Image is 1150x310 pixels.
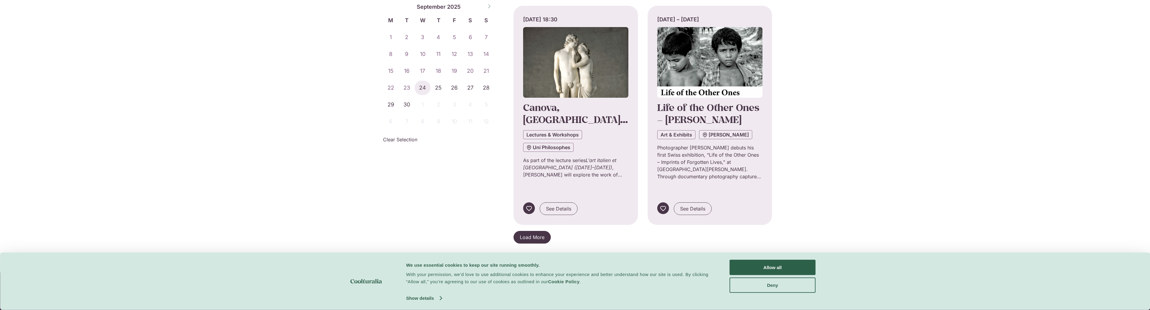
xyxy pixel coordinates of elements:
[399,97,415,112] span: September 30, 2025
[399,16,415,24] span: T
[523,15,628,23] div: [DATE] 18:30
[699,130,752,139] a: [PERSON_NAME]
[446,16,462,24] span: F
[406,261,716,269] div: We use essential cookies to keep our site running smoothly.
[580,279,581,284] span: .
[546,205,571,212] span: See Details
[415,97,431,112] span: October 1, 2025
[520,234,544,241] span: Load More
[431,81,446,95] span: September 25, 2025
[657,144,762,180] p: Photographer [PERSON_NAME] debuts his first Swiss exhibition, “Life of the Other Ones – Imprints ...
[399,30,415,45] span: September 2, 2025
[478,114,494,129] span: October 12, 2025
[415,30,431,45] span: September 3, 2025
[730,277,816,293] button: Deny
[446,81,462,95] span: September 26, 2025
[399,81,415,95] span: September 23, 2025
[383,136,417,143] a: Clear Selection
[657,15,762,23] div: [DATE] – [DATE]
[383,47,399,61] span: September 8, 2025
[462,64,478,78] span: September 20, 2025
[730,260,816,275] button: Allow all
[399,47,415,61] span: September 9, 2025
[399,114,415,129] span: October 7, 2025
[415,81,431,95] span: September 24, 2025
[680,205,705,212] span: See Details
[383,81,399,95] span: September 22, 2025
[523,130,582,139] a: Lectures & Workshops
[446,97,462,112] span: October 3, 2025
[657,27,762,98] img: Coolturalia - Life of the Other Ones - Stéphane Lanoux
[431,114,446,129] span: October 9, 2025
[462,30,478,45] span: September 6, 2025
[431,64,446,78] span: September 18, 2025
[657,101,759,126] a: Life of the Other Ones – [PERSON_NAME]
[446,30,462,45] span: September 5, 2025
[523,101,628,138] a: Canova, [GEOGRAPHIC_DATA] et l’Europe
[383,114,399,129] span: October 6, 2025
[548,279,580,284] a: Cookie Policy
[406,272,709,284] span: With your permission, we’d love to use additional cookies to enhance your experience and better u...
[399,64,415,78] span: September 16, 2025
[415,47,431,61] span: September 10, 2025
[446,114,462,129] span: October 10, 2025
[523,157,616,170] em: L’art italien et [GEOGRAPHIC_DATA] ([DATE]–[DATE])
[431,16,446,24] span: T
[415,114,431,129] span: October 8, 2025
[462,16,478,24] span: S
[540,202,578,215] a: See Details
[478,16,494,24] span: S
[478,64,494,78] span: September 21, 2025
[478,97,494,112] span: October 5, 2025
[462,114,478,129] span: October 11, 2025
[478,47,494,61] span: September 14, 2025
[406,294,442,303] a: Show details
[383,16,399,24] span: M
[383,97,399,112] span: September 29, 2025
[462,47,478,61] span: September 13, 2025
[383,64,399,78] span: September 15, 2025
[478,30,494,45] span: September 7, 2025
[462,81,478,95] span: September 27, 2025
[657,130,695,139] a: Art & Exhibits
[514,231,551,244] a: Load More
[446,64,462,78] span: September 19, 2025
[415,64,431,78] span: September 17, 2025
[350,279,382,284] img: logo
[383,30,399,45] span: September 1, 2025
[431,97,446,112] span: October 2, 2025
[431,30,446,45] span: September 4, 2025
[446,47,462,61] span: September 12, 2025
[674,202,712,215] a: See Details
[462,97,478,112] span: October 4, 2025
[447,3,461,11] span: 2025
[523,157,628,178] p: As part of the lecture series , [PERSON_NAME] will explore the work of [PERSON_NAME] ([DATE]–[DAT...
[415,16,431,24] span: W
[523,143,574,152] a: Uni Philosophes
[431,47,446,61] span: September 11, 2025
[478,81,494,95] span: September 28, 2025
[417,3,446,11] span: September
